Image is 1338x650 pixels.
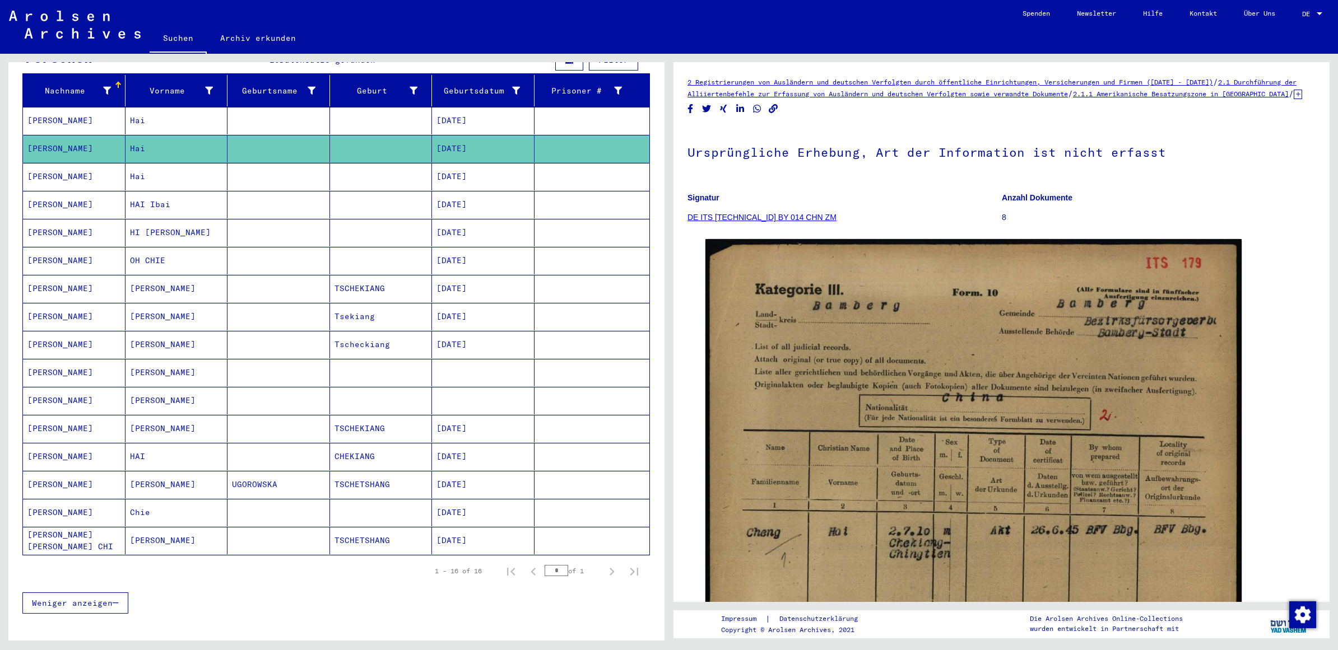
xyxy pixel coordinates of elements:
span: / [1068,88,1073,99]
button: First page [500,560,522,582]
a: Archiv erkunden [207,25,309,52]
div: Geburtsname [232,85,315,97]
p: 8 [1002,212,1316,223]
mat-cell: HAI [126,443,228,470]
span: Weniger anzeigen [32,598,113,608]
a: 2.1.1 Amerikanische Besatzungszone in [GEOGRAPHIC_DATA] [1073,90,1289,98]
mat-cell: [PERSON_NAME] [23,219,126,246]
mat-cell: [DATE] [432,415,535,442]
mat-cell: OH CHIE [126,247,228,274]
mat-cell: [PERSON_NAME] [126,471,228,498]
div: of 1 [545,565,601,576]
mat-cell: TSCHETSHANG [330,527,433,554]
p: wurden entwickelt in Partnerschaft mit [1030,624,1183,634]
div: Vorname [130,85,213,97]
mat-cell: Hai [126,135,228,162]
span: Datensätze gefunden [280,55,375,65]
div: | [721,613,871,625]
div: Vorname [130,82,227,100]
a: Suchen [150,25,207,54]
mat-header-cell: Vorname [126,75,228,106]
mat-header-cell: Geburt‏ [330,75,433,106]
span: DE [1302,10,1314,18]
div: Geburt‏ [334,82,432,100]
div: Prisoner # [539,85,622,97]
mat-cell: UGOROWSKA [227,471,330,498]
mat-cell: [DATE] [432,191,535,218]
a: DE ITS [TECHNICAL_ID] BY 014 CHN ZM [687,213,837,222]
mat-cell: Chie [126,499,228,526]
mat-cell: [PERSON_NAME] [126,359,228,386]
mat-cell: [PERSON_NAME] [23,331,126,358]
mat-cell: Tsekiang [330,303,433,330]
b: Signatur [687,193,719,202]
img: Zustimmung ändern [1289,601,1316,628]
mat-cell: [PERSON_NAME] [23,247,126,274]
mat-header-cell: Geburtsname [227,75,330,106]
mat-cell: [DATE] [432,163,535,190]
mat-cell: [PERSON_NAME] [23,303,126,330]
mat-cell: [PERSON_NAME] [23,107,126,134]
b: Anzahl Dokumente [1002,193,1072,202]
mat-cell: Hai [126,163,228,190]
span: / [1289,88,1294,99]
mat-cell: [DATE] [432,219,535,246]
mat-cell: [PERSON_NAME] [23,443,126,470]
mat-cell: TSCHEKIANG [330,275,433,302]
mat-cell: [DATE] [432,499,535,526]
a: Impressum [721,613,765,625]
mat-cell: [DATE] [432,527,535,554]
button: Previous page [522,560,545,582]
mat-cell: [PERSON_NAME] [PERSON_NAME] CHI [23,527,126,554]
mat-header-cell: Nachname [23,75,126,106]
button: Weniger anzeigen [22,592,128,614]
mat-cell: [PERSON_NAME] [126,331,228,358]
mat-cell: Tscheckiang [330,331,433,358]
mat-cell: [PERSON_NAME] [23,275,126,302]
mat-cell: [PERSON_NAME] [23,135,126,162]
mat-cell: [DATE] [432,331,535,358]
span: / [1213,77,1218,87]
div: Geburtsdatum [436,85,520,97]
span: Filter [598,55,629,65]
div: Prisoner # [539,82,637,100]
mat-cell: [PERSON_NAME] [126,303,228,330]
mat-cell: [PERSON_NAME] [23,471,126,498]
mat-cell: [PERSON_NAME] [23,191,126,218]
mat-cell: [PERSON_NAME] [126,415,228,442]
mat-cell: HAI Ibai [126,191,228,218]
button: Copy link [768,102,779,116]
mat-cell: [PERSON_NAME] [23,415,126,442]
a: 2 Registrierungen von Ausländern und deutschen Verfolgten durch öffentliche Einrichtungen, Versic... [687,78,1213,86]
mat-cell: CHEKIANG [330,443,433,470]
img: yv_logo.png [1268,610,1310,638]
div: Geburt‏ [334,85,418,97]
mat-cell: [DATE] [432,107,535,134]
mat-cell: [DATE] [432,275,535,302]
mat-cell: [DATE] [432,247,535,274]
button: Share on Xing [718,102,730,116]
mat-cell: [PERSON_NAME] [23,359,126,386]
span: 16 [270,55,280,65]
mat-cell: [PERSON_NAME] [23,163,126,190]
p: Die Arolsen Archives Online-Collections [1030,614,1183,624]
h1: Ursprüngliche Erhebung, Art der Information ist nicht erfasst [687,127,1316,176]
div: Geburtsdatum [436,82,534,100]
div: 1 – 16 of 16 [435,566,482,576]
mat-cell: TSCHETSHANG [330,471,433,498]
a: Datenschutzerklärung [770,613,871,625]
div: Nachname [27,82,125,100]
mat-cell: [PERSON_NAME] [23,499,126,526]
mat-cell: [DATE] [432,471,535,498]
mat-cell: [PERSON_NAME] [126,275,228,302]
p: Copyright © Arolsen Archives, 2021 [721,625,871,635]
mat-cell: [PERSON_NAME] [126,387,228,414]
mat-cell: [PERSON_NAME] [126,527,228,554]
mat-cell: [DATE] [432,443,535,470]
button: Share on LinkedIn [735,102,746,116]
mat-cell: [PERSON_NAME] [23,387,126,414]
button: Share on Twitter [701,102,713,116]
mat-cell: [DATE] [432,303,535,330]
div: Geburtsname [232,82,329,100]
mat-header-cell: Prisoner # [535,75,650,106]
